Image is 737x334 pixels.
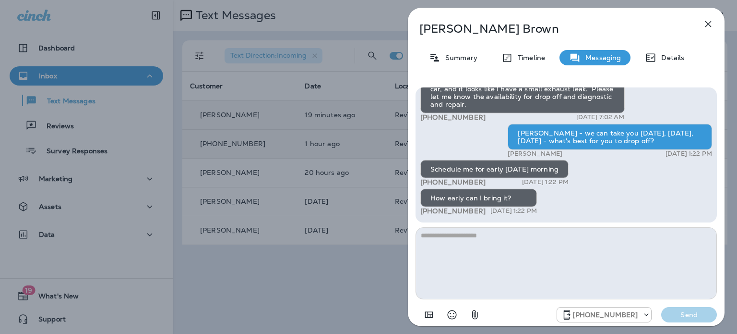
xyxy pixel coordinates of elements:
button: Select an emoji [442,305,462,324]
div: [PERSON_NAME] - we can take you [DATE], [DATE], [DATE] - what's best for you to drop off? [508,124,712,150]
span: [PHONE_NUMBER] [420,178,486,186]
button: Add in a premade template [419,305,439,324]
div: Schedule me for early [DATE] morning [420,160,569,178]
span: [PHONE_NUMBER] [572,310,638,319]
span: [PHONE_NUMBER] [420,113,486,122]
p: [DATE] 1:22 PM [666,150,712,158]
p: Summary [440,54,477,62]
p: [DATE] 1:22 PM [490,207,537,215]
span: [PHONE_NUMBER] [420,207,486,215]
p: Messaging [581,54,621,62]
p: Timeline [513,54,545,62]
p: [DATE] 1:22 PM [522,178,569,186]
p: [PERSON_NAME] [508,150,562,158]
div: +1 (571) 520-7309 [557,309,651,321]
p: [PERSON_NAME] Brown [419,22,681,36]
p: Details [656,54,684,62]
div: How early can I bring it? [420,189,537,207]
p: [DATE] 7:02 AM [576,113,625,121]
div: Good morning. I'd like to see if I can bring my 21 Scat Challenger in for service this week. I wa... [420,64,625,113]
